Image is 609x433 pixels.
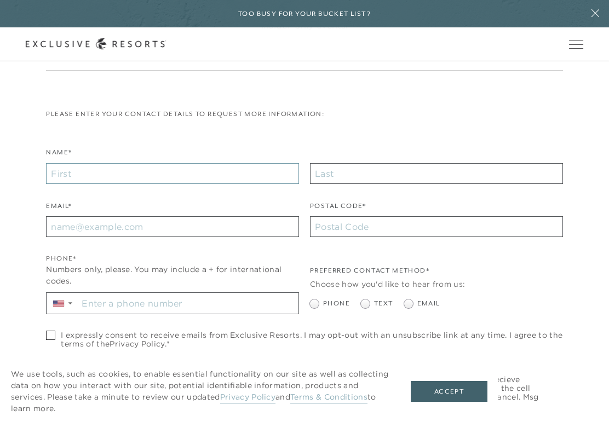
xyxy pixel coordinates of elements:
[220,392,275,403] a: Privacy Policy
[290,392,367,403] a: Terms & Conditions
[46,163,299,184] input: First
[46,253,299,264] div: Phone*
[310,216,563,237] input: Postal Code
[46,109,562,119] p: Please enter your contact details to request more information:
[323,298,350,309] span: Phone
[67,300,74,307] span: ▼
[110,339,164,349] a: Privacy Policy
[310,265,429,281] legend: Preferred Contact Method*
[411,381,487,402] button: Accept
[46,201,72,217] label: Email*
[310,279,563,290] div: Choose how you'd like to hear from us:
[374,298,393,309] span: Text
[61,331,562,348] span: I expressly consent to receive emails from Exclusive Resorts. I may opt-out with an unsubscribe l...
[417,298,440,309] span: Email
[47,293,78,314] div: Country Code Selector
[46,147,72,163] label: Name*
[569,41,583,48] button: Open navigation
[310,163,563,184] input: Last
[11,368,389,414] p: We use tools, such as cookies, to enable essential functionality on our site as well as collectin...
[46,216,299,237] input: name@example.com
[46,264,299,287] div: Numbers only, please. You may include a + for international codes.
[78,293,298,314] input: Enter a phone number
[310,201,366,217] label: Postal Code*
[238,9,371,19] h6: Too busy for your bucket list?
